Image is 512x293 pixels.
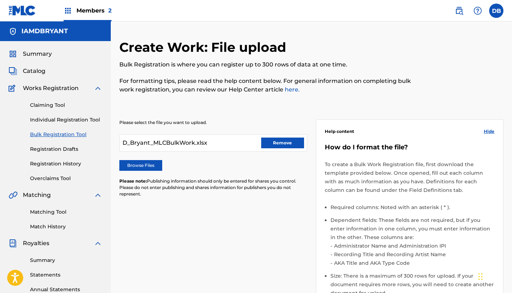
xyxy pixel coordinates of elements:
img: help [473,6,482,15]
li: Recording Title and Recording Artist Name [332,250,495,259]
span: Help content [325,128,354,135]
img: Catalog [9,67,17,75]
span: Works Registration [23,84,79,93]
img: Top Rightsholders [64,6,72,15]
span: Members [76,6,111,15]
a: Registration History [30,160,102,168]
p: Publishing information should only be entered for shares you control. Please do not enter publish... [119,178,307,197]
span: 2 [108,7,111,14]
span: D_Bryant_MLCBulkWork.xlsx [123,139,207,147]
a: Claiming Tool [30,101,102,109]
p: To create a Bulk Work Registration file, first download the template provided below. Once opened,... [325,160,495,194]
p: Bulk Registration is where you can register up to 300 rows of data at one time. [119,60,415,69]
img: expand [94,84,102,93]
span: Royalties [23,239,49,248]
img: Accounts [9,27,17,36]
a: Matching Tool [30,208,102,216]
a: Statements [30,271,102,279]
div: User Menu [489,4,503,18]
a: CatalogCatalog [9,67,45,75]
iframe: Chat Widget [476,259,512,293]
span: Summary [23,50,52,58]
img: Royalties [9,239,17,248]
h2: Create Work: File upload [119,39,290,55]
li: AKA Title and AKA Type Code [332,259,495,267]
li: Required columns: Noted with an asterisk ( * ). [330,203,495,216]
li: Administrator Name and Administration IPI [332,242,495,250]
img: expand [94,239,102,248]
a: Public Search [452,4,466,18]
a: Summary [30,257,102,264]
iframe: Resource Center [492,185,512,247]
img: Matching [9,191,18,199]
img: MLC Logo [9,5,36,16]
span: Matching [23,191,51,199]
div: Drag [478,266,483,287]
h5: IAMDBRYANT [21,27,68,35]
img: expand [94,191,102,199]
a: here. [283,86,300,93]
a: Bulk Registration Tool [30,131,102,138]
a: Registration Drafts [30,145,102,153]
h5: How do I format the file? [325,143,495,152]
div: Help [471,4,485,18]
button: Remove [261,138,304,148]
img: Summary [9,50,17,58]
span: Catalog [23,67,45,75]
span: Hide [484,128,494,135]
a: Match History [30,223,102,230]
a: SummarySummary [9,50,52,58]
p: For formatting tips, please read the help content below. For general information on completing bu... [119,77,415,94]
a: Overclaims Tool [30,175,102,182]
img: search [455,6,463,15]
img: Works Registration [9,84,18,93]
li: Dependent fields: These fields are not required, but if you enter information in one column, you ... [330,216,495,272]
label: Browse Files [119,160,162,171]
p: Please select the file you want to upload. [119,119,307,126]
a: Individual Registration Tool [30,116,102,124]
span: Please note: [119,178,147,184]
